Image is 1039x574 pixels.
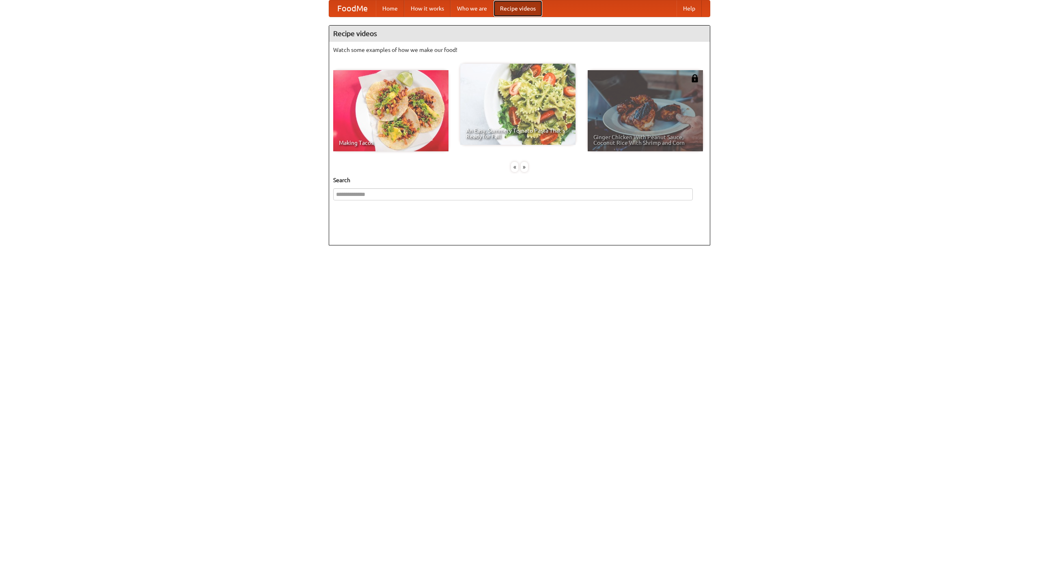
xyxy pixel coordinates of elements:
a: An Easy, Summery Tomato Pasta That's Ready for Fall [460,64,576,145]
div: « [511,162,518,172]
a: Recipe videos [494,0,542,17]
a: Who we are [451,0,494,17]
span: An Easy, Summery Tomato Pasta That's Ready for Fall [466,128,570,139]
img: 483408.png [691,74,699,82]
h5: Search [333,176,706,184]
a: FoodMe [329,0,376,17]
a: Home [376,0,404,17]
a: Making Tacos [333,70,448,151]
span: Making Tacos [339,140,443,146]
a: How it works [404,0,451,17]
a: Help [677,0,702,17]
p: Watch some examples of how we make our food! [333,46,706,54]
div: » [521,162,528,172]
h4: Recipe videos [329,26,710,42]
